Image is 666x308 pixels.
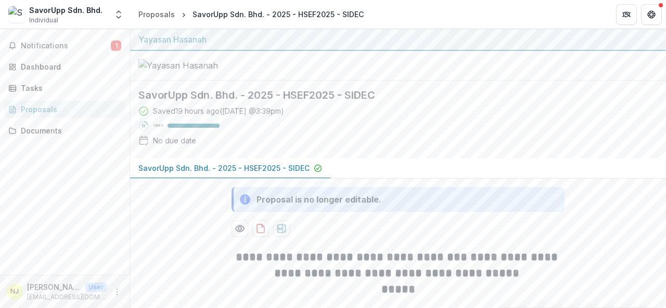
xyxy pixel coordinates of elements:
div: No due date [153,135,196,146]
div: Proposal is no longer editable. [257,193,381,206]
a: Proposals [134,7,179,22]
span: 1 [111,41,121,51]
a: Proposals [4,101,125,118]
div: Saved 19 hours ago ( [DATE] @ 3:39pm ) [153,105,284,116]
img: Yayasan Hasanah [138,59,242,72]
div: Nisha T Jayagopal [10,288,19,295]
a: Tasks [4,79,125,97]
a: Dashboard [4,58,125,75]
div: Documents [21,125,117,136]
button: download-proposal [273,220,290,237]
button: More [111,286,123,298]
button: Open entity switcher [111,4,126,25]
button: download-proposal [252,220,269,237]
span: Notifications [21,42,111,50]
h2: SavorUpp Sdn. Bhd. - 2025 - HSEF2025 - SIDEC [138,89,641,101]
button: Notifications1 [4,37,125,54]
span: Individual [29,16,58,25]
nav: breadcrumb [134,7,368,22]
p: User [85,283,107,292]
p: 100 % [153,122,163,129]
button: Get Help [641,4,662,25]
button: Partners [616,4,637,25]
p: [PERSON_NAME] [27,282,81,292]
img: SavorUpp Sdn. Bhd. [8,6,25,23]
a: Documents [4,122,125,139]
p: SavorUpp Sdn. Bhd. - 2025 - HSEF2025 - SIDEC [138,163,310,173]
p: [EMAIL_ADDRESS][DOMAIN_NAME] [27,292,107,302]
button: Preview 2ca72898-2755-42a8-ab77-fa1f395b0c05-0.pdf [232,220,248,237]
div: Tasks [21,83,117,93]
div: Proposals [21,104,117,115]
div: SavorUpp Sdn. Bhd. - 2025 - HSEF2025 - SIDEC [193,9,364,20]
div: SavorUpp Sdn. Bhd. [29,5,103,16]
div: Proposals [138,9,175,20]
div: Yayasan Hasanah [138,33,658,46]
div: Dashboard [21,61,117,72]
